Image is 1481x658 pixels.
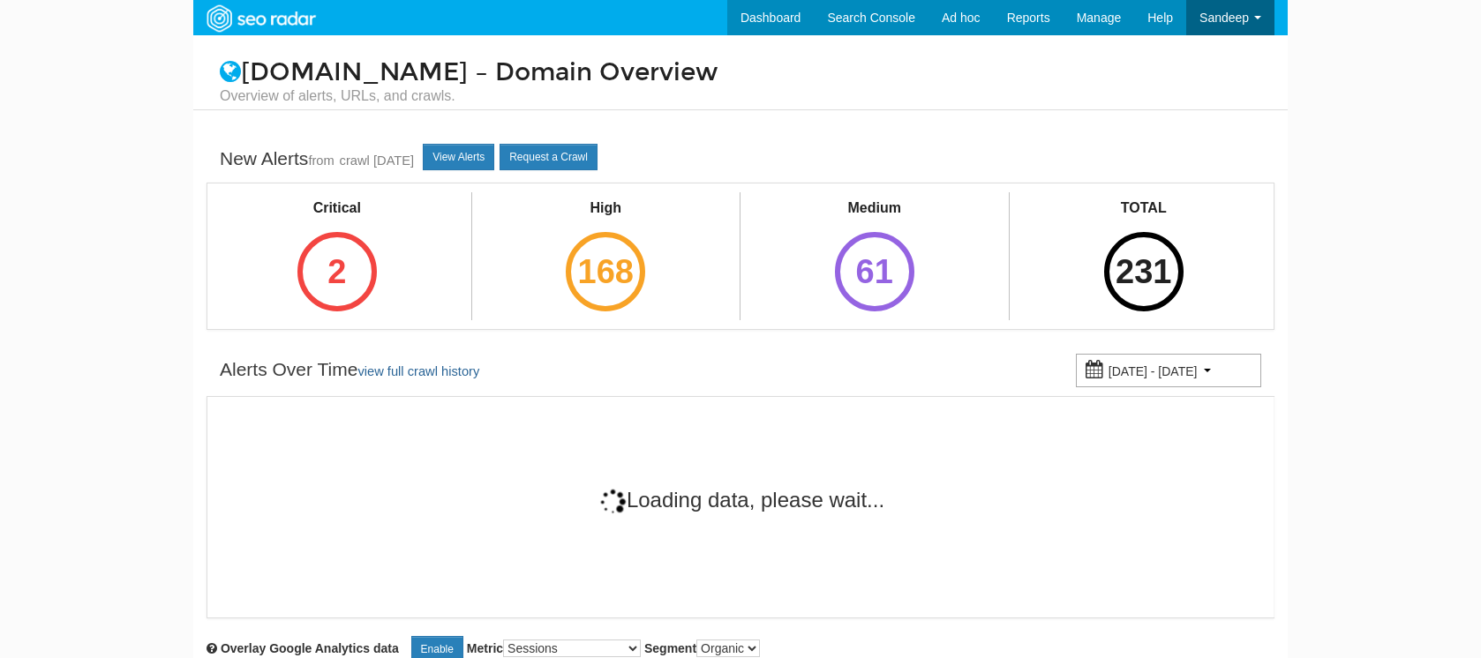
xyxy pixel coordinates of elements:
img: 11-4dc14fe5df68d2ae899e237faf9264d6df02605dd655368cb856cd6ce75c7573.gif [598,488,627,516]
a: view full crawl history [357,364,479,378]
h1: [DOMAIN_NAME] – Domain Overview [207,59,1274,106]
span: Loading data, please wait... [598,488,884,512]
label: Metric [467,639,641,657]
small: from [308,153,334,168]
div: New Alerts [220,146,414,174]
small: Overview of alerts, URLs, and crawls. [220,86,1261,106]
span: Reports [1007,11,1050,25]
a: View Alerts [423,144,494,170]
small: [DATE] - [DATE] [1109,364,1198,378]
div: 168 [566,232,645,311]
span: Sandeep [1199,11,1249,25]
div: TOTAL [1088,198,1199,219]
a: Request a Crawl [500,144,598,170]
select: Segment [696,639,760,657]
span: Search Console [827,11,915,25]
select: Metric [503,639,641,657]
div: 231 [1104,232,1184,311]
div: Critical [282,198,393,219]
div: 61 [835,232,914,311]
img: SEORadar [199,3,321,34]
label: Segment [644,639,760,657]
div: High [550,198,661,219]
span: Ad hoc [942,11,981,25]
a: crawl [DATE] [340,153,415,168]
span: Help [1147,11,1173,25]
div: Alerts Over Time [220,356,479,385]
div: Medium [819,198,930,219]
span: Overlay chart with Google Analytics data [221,641,399,655]
div: 2 [297,232,377,311]
span: Manage [1077,11,1122,25]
